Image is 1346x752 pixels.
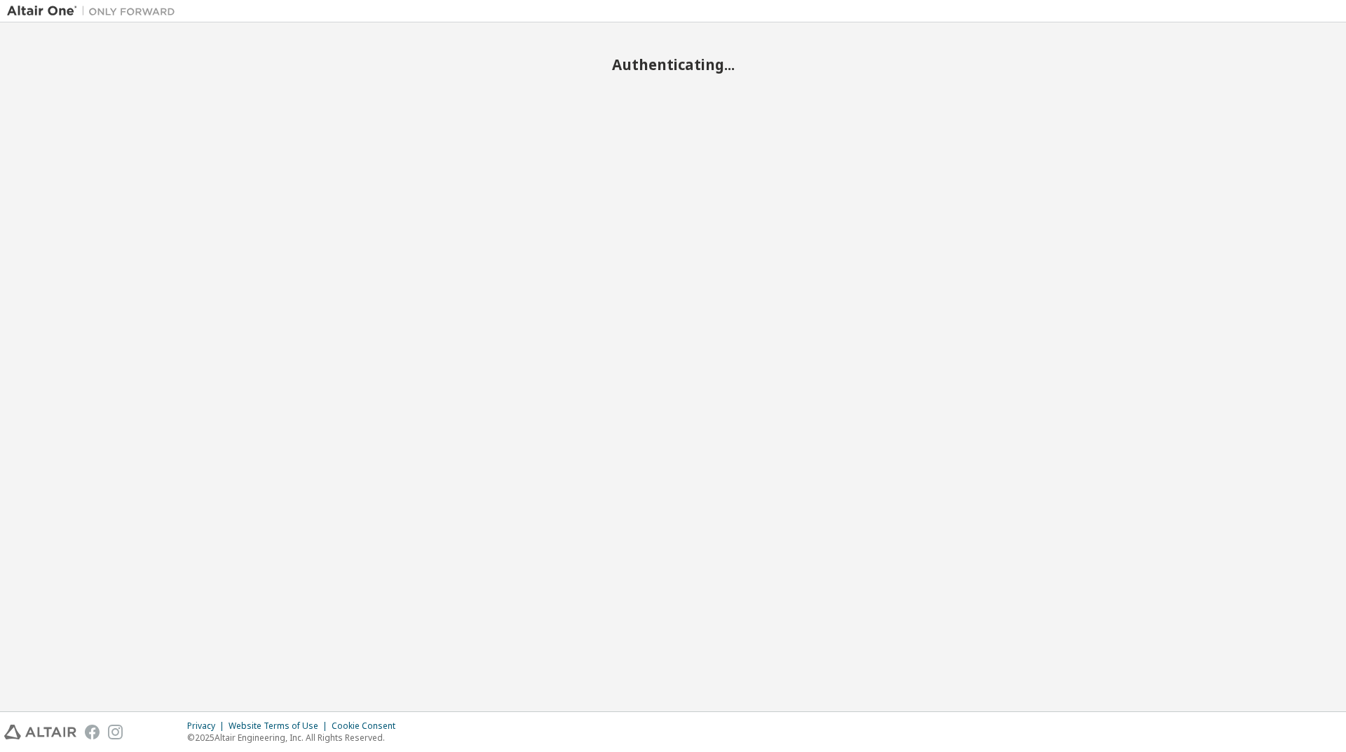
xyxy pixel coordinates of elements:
div: Website Terms of Use [229,720,332,732]
img: instagram.svg [108,725,123,739]
h2: Authenticating... [7,55,1339,74]
img: Altair One [7,4,182,18]
div: Privacy [187,720,229,732]
img: altair_logo.svg [4,725,76,739]
img: facebook.svg [85,725,100,739]
p: © 2025 Altair Engineering, Inc. All Rights Reserved. [187,732,404,744]
div: Cookie Consent [332,720,404,732]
